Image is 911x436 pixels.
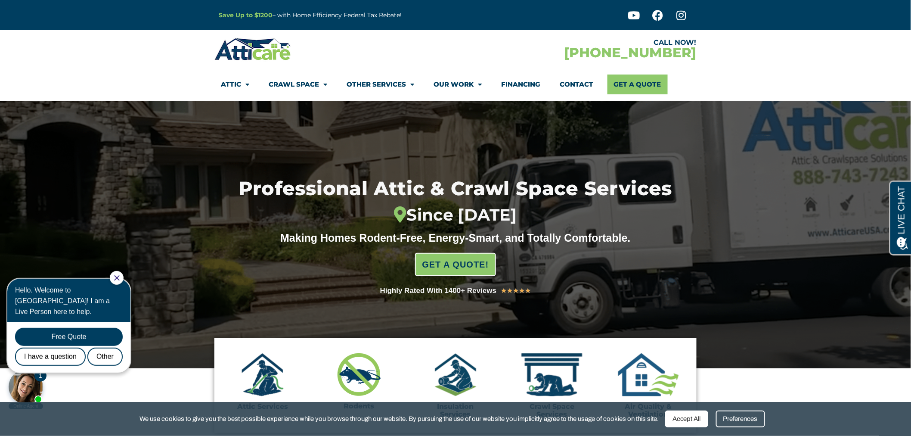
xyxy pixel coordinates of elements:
iframe: Chat Invitation [4,270,142,410]
span: Opens a chat window [21,7,69,18]
a: Attic [221,75,249,94]
i: ★ [519,285,525,296]
span: We use cookies to give you the best possible experience while you browse through our website. By ... [139,414,659,424]
a: Financing [501,75,540,94]
div: Preferences [716,411,765,427]
a: Our Work [434,75,482,94]
div: Making Homes Rodent-Free, Energy-Smart, and Totally Comfortable. [264,231,647,244]
div: Since [DATE] [194,206,717,225]
i: ★ [501,285,507,296]
i: ★ [507,285,513,296]
i: ★ [513,285,519,296]
a: Contact [560,75,593,94]
a: Get A Quote [607,75,668,94]
div: 5/5 [501,285,531,296]
h1: Professional Attic & Crawl Space Services [194,179,717,225]
p: – with Home Efficiency Federal Tax Rebate! [219,10,498,20]
div: Highly Rated With 1400+ Reviews [380,285,497,297]
div: CALL NOW! [455,39,697,46]
a: GET A QUOTE! [415,253,496,276]
a: Other Services [347,75,414,94]
nav: Menu [221,75,690,94]
i: ★ [525,285,531,296]
span: GET A QUOTE! [422,256,489,273]
a: Save Up to $1200 [219,11,273,19]
a: Crawl Space [269,75,327,94]
div: Accept All [665,411,708,427]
